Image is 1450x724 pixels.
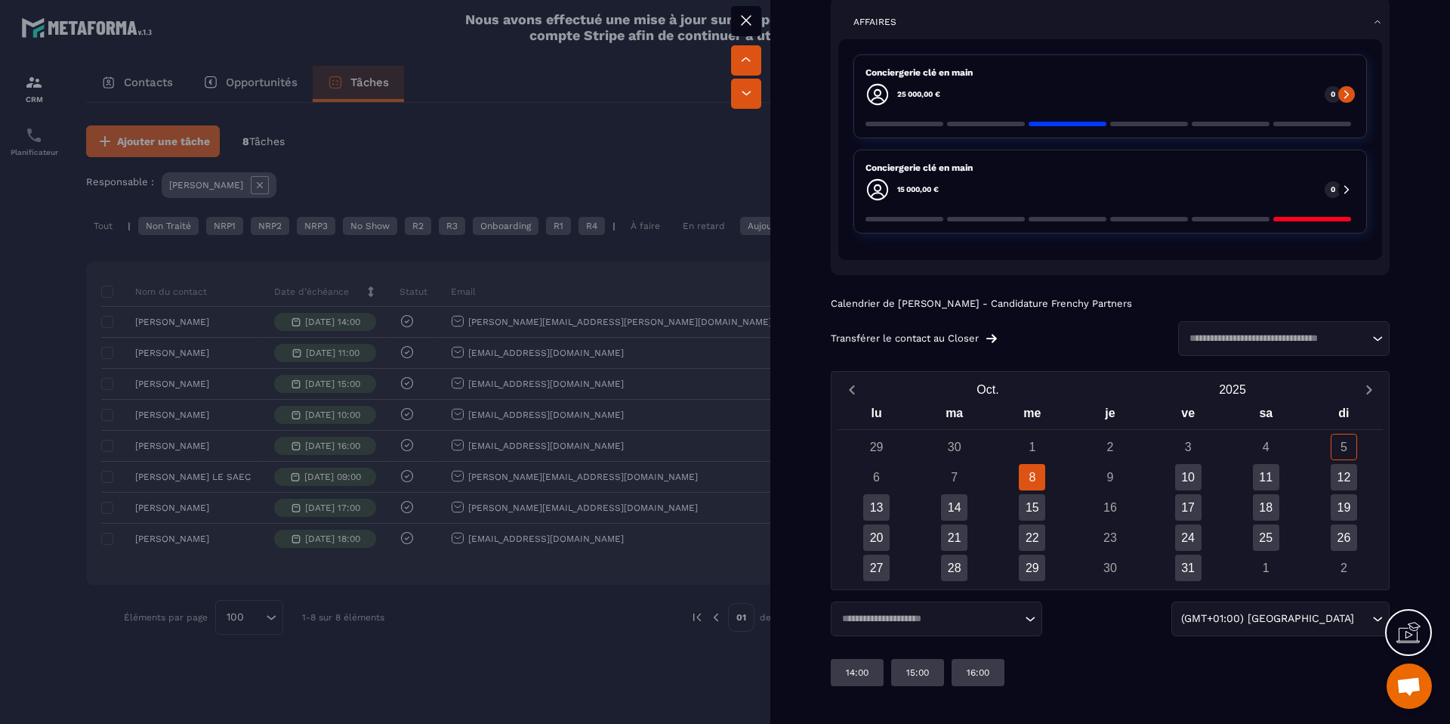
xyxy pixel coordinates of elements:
div: 15 [1019,494,1045,521]
button: Open months overlay [865,376,1110,403]
div: 10 [1175,464,1202,490]
div: 19 [1331,494,1357,521]
div: me [993,403,1071,429]
p: Conciergerie clé en main [865,67,1355,79]
p: 25 000,00 € [897,89,940,100]
div: 29 [863,434,890,460]
div: Calendar wrapper [838,403,1383,581]
div: 6 [863,464,890,490]
div: ve [1149,403,1227,429]
div: 30 [1097,555,1123,581]
div: 3 [1175,434,1202,460]
div: Ouvrir le chat [1387,664,1432,709]
p: 14:00 [846,667,868,679]
div: 16 [1097,494,1123,521]
div: Calendar days [838,434,1383,581]
div: 2 [1097,434,1123,460]
div: 1 [1253,555,1279,581]
input: Search for option [1357,611,1368,627]
div: 17 [1175,494,1202,521]
button: Previous month [838,379,865,400]
div: 30 [941,434,967,460]
button: Next month [1355,379,1383,400]
div: 8 [1019,464,1045,490]
p: 15 000,00 € [897,184,939,195]
div: 23 [1097,524,1123,551]
div: lu [838,403,915,429]
div: 14 [941,494,967,521]
p: 0 [1331,89,1335,100]
div: Search for option [1171,602,1390,636]
p: Transférer le contact au Closer [831,333,979,345]
div: 4 [1253,434,1279,460]
div: 25 [1253,524,1279,551]
p: AFFAIRES [853,16,896,28]
p: Conciergerie clé en main [865,162,1355,174]
div: 29 [1019,555,1045,581]
div: je [1071,403,1149,429]
p: Calendrier de [PERSON_NAME] - Candidature Frenchy Partners [831,298,1390,310]
div: 22 [1019,524,1045,551]
div: 20 [863,524,890,551]
div: Search for option [831,602,1042,636]
span: (GMT+01:00) [GEOGRAPHIC_DATA] [1177,611,1357,627]
p: 0 [1331,184,1335,195]
button: Open years overlay [1110,376,1355,403]
div: 26 [1331,524,1357,551]
div: 21 [941,524,967,551]
p: 16:00 [967,667,989,679]
input: Search for option [837,611,1021,627]
div: 28 [941,555,967,581]
input: Search for option [1184,331,1368,346]
div: 7 [941,464,967,490]
div: 18 [1253,494,1279,521]
div: 11 [1253,464,1279,490]
div: sa [1227,403,1305,429]
div: 1 [1019,434,1045,460]
div: 12 [1331,464,1357,490]
div: 9 [1097,464,1123,490]
div: 5 [1331,434,1357,460]
div: Search for option [1178,321,1390,356]
div: 27 [863,555,890,581]
div: di [1305,403,1383,429]
div: 13 [863,494,890,521]
div: 31 [1175,555,1202,581]
div: 2 [1331,555,1357,581]
p: 15:00 [906,667,929,679]
div: ma [915,403,993,429]
div: 24 [1175,524,1202,551]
